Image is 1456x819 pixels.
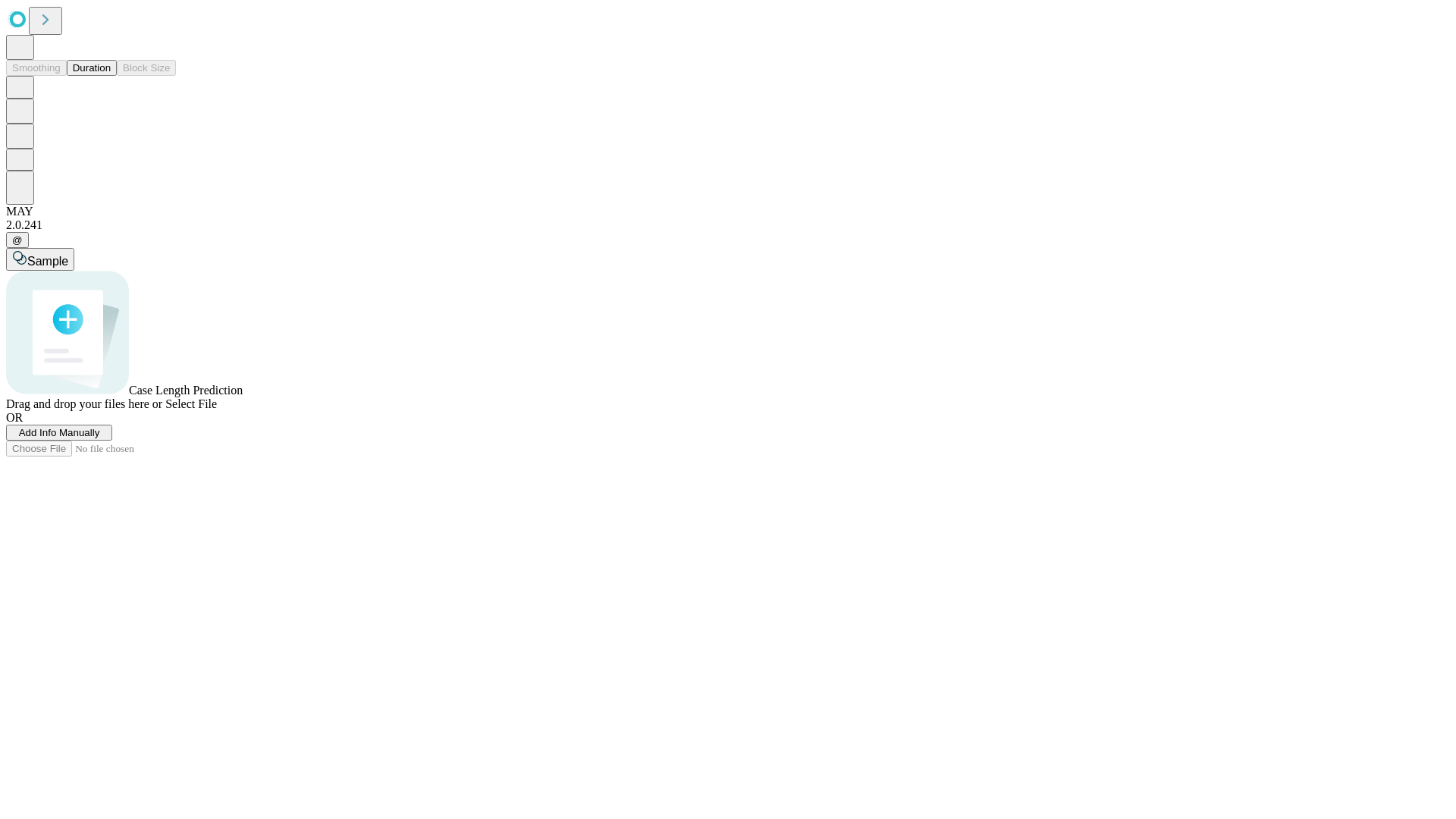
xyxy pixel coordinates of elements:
[6,248,74,271] button: Sample
[6,232,29,248] button: @
[12,234,23,246] span: @
[27,255,68,268] span: Sample
[165,397,217,410] span: Select File
[117,60,176,76] button: Block Size
[129,384,243,397] span: Case Length Prediction
[67,60,117,76] button: Duration
[6,205,1450,218] div: MAY
[6,218,1450,232] div: 2.0.241
[19,427,100,438] span: Add Info Manually
[6,60,67,76] button: Smoothing
[6,397,162,410] span: Drag and drop your files here or
[6,411,23,424] span: OR
[6,425,112,441] button: Add Info Manually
